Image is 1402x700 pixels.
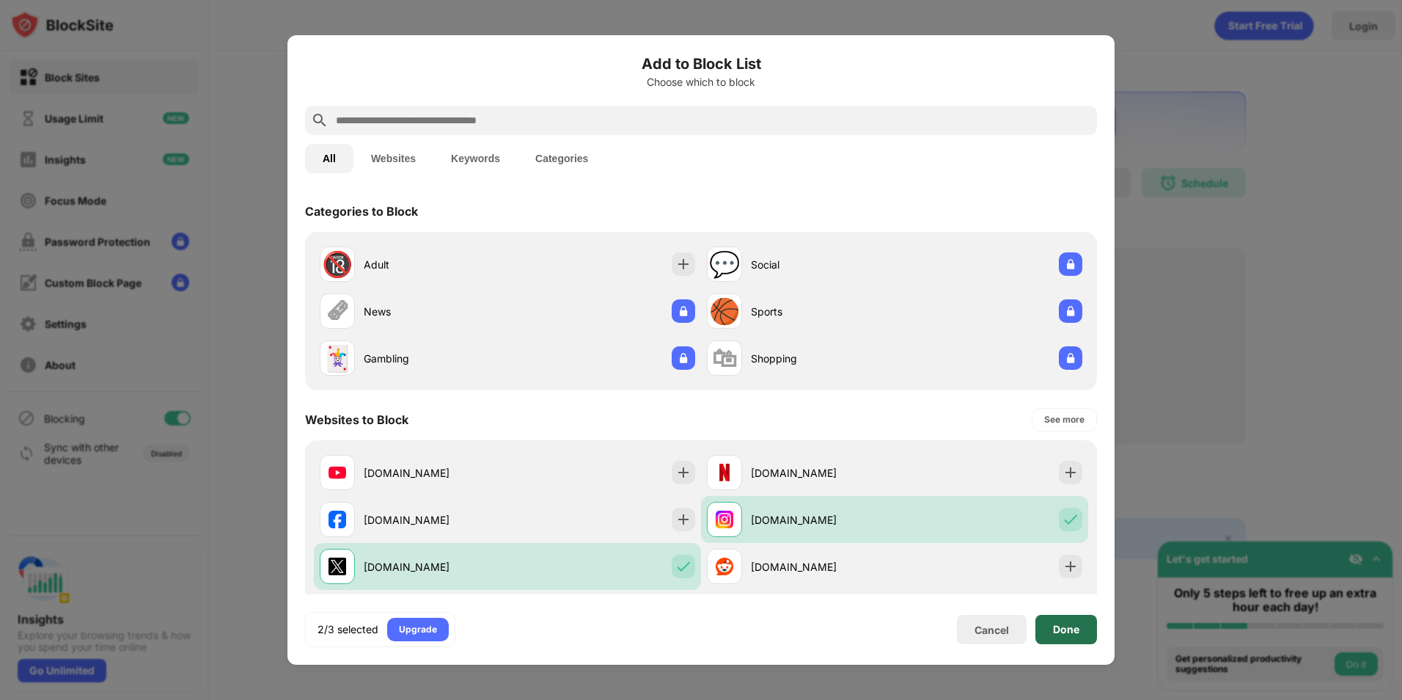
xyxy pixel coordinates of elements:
[322,249,353,280] div: 🔞
[305,76,1097,88] div: Choose which to block
[305,53,1097,75] h6: Add to Block List
[433,144,518,173] button: Keywords
[329,558,346,575] img: favicons
[364,257,507,272] div: Adult
[325,296,350,327] div: 🗞
[751,304,895,319] div: Sports
[716,558,733,575] img: favicons
[364,559,507,575] div: [DOMAIN_NAME]
[712,343,737,373] div: 🛍
[975,624,1009,636] div: Cancel
[1053,624,1079,635] div: Done
[751,512,895,528] div: [DOMAIN_NAME]
[305,204,418,219] div: Categories to Block
[364,351,507,366] div: Gambling
[709,296,740,327] div: 🏀
[329,464,346,481] img: favicons
[751,257,895,272] div: Social
[311,112,329,129] img: search.svg
[751,559,895,575] div: [DOMAIN_NAME]
[318,622,378,637] div: 2/3 selected
[305,412,408,427] div: Websites to Block
[353,144,433,173] button: Websites
[305,144,353,173] button: All
[364,512,507,528] div: [DOMAIN_NAME]
[364,465,507,481] div: [DOMAIN_NAME]
[1044,412,1084,427] div: See more
[716,511,733,528] img: favicons
[716,464,733,481] img: favicons
[322,343,353,373] div: 🃏
[709,249,740,280] div: 💬
[399,622,437,637] div: Upgrade
[751,465,895,481] div: [DOMAIN_NAME]
[329,511,346,528] img: favicons
[751,351,895,366] div: Shopping
[364,304,507,319] div: News
[518,144,606,173] button: Categories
